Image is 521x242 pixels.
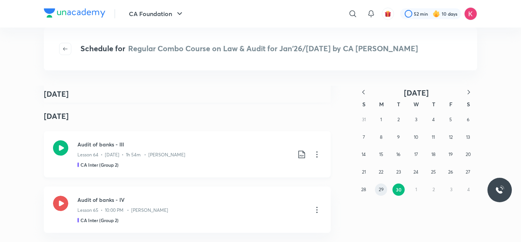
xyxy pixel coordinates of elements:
abbr: Monday [379,101,384,108]
abbr: September 22, 2025 [379,169,383,175]
abbr: Friday [449,101,452,108]
abbr: September 7, 2025 [363,134,365,140]
button: September 5, 2025 [445,114,457,126]
button: September 21, 2025 [358,166,370,178]
abbr: September 21, 2025 [362,169,366,175]
button: September 10, 2025 [410,131,422,143]
abbr: September 25, 2025 [431,169,436,175]
button: September 27, 2025 [462,166,474,178]
span: Regular Combo Course on Law & Audit for Jan'26/[DATE] by CA [PERSON_NAME] [128,43,418,54]
abbr: September 26, 2025 [448,169,453,175]
abbr: September 23, 2025 [396,169,401,175]
button: September 28, 2025 [358,184,370,196]
a: Audit of banks - IIILesson 64 • [DATE] • 1h 54m • [PERSON_NAME]CA Inter (Group 2) [44,131,331,177]
p: Lesson 64 • [DATE] • 1h 54m • [PERSON_NAME] [77,151,185,158]
button: September 19, 2025 [445,148,457,161]
abbr: September 2, 2025 [397,117,400,122]
abbr: September 17, 2025 [414,151,418,157]
button: [DATE] [372,88,460,97]
abbr: September 30, 2025 [396,187,402,193]
abbr: September 14, 2025 [362,151,366,157]
abbr: Thursday [432,101,435,108]
abbr: September 15, 2025 [379,151,383,157]
button: September 23, 2025 [392,166,405,178]
button: September 25, 2025 [427,166,439,178]
span: [DATE] [404,88,429,98]
button: September 13, 2025 [462,131,474,143]
button: September 8, 2025 [375,131,387,143]
abbr: Sunday [362,101,365,108]
button: avatar [382,8,394,20]
img: Company Logo [44,8,105,18]
p: Lesson 65 • 10:00 PM • [PERSON_NAME] [77,207,168,214]
button: September 3, 2025 [410,114,422,126]
abbr: September 5, 2025 [449,117,452,122]
button: September 22, 2025 [375,166,387,178]
abbr: September 3, 2025 [415,117,417,122]
abbr: September 1, 2025 [380,117,382,122]
abbr: September 6, 2025 [467,117,470,122]
button: September 30, 2025 [392,184,405,196]
img: streak [433,10,440,18]
h5: CA Inter (Group 2) [80,217,119,224]
img: Keshav sachdeva [464,7,477,20]
a: Audit of banks - IVLesson 65 • 10:00 PM • [PERSON_NAME]CA Inter (Group 2) [44,187,331,233]
abbr: September 10, 2025 [414,134,418,140]
button: September 14, 2025 [358,148,370,161]
button: September 12, 2025 [445,131,457,143]
abbr: Tuesday [397,101,400,108]
button: September 2, 2025 [392,114,405,126]
button: September 15, 2025 [375,148,387,161]
button: September 17, 2025 [410,148,422,161]
button: September 6, 2025 [462,114,474,126]
abbr: September 16, 2025 [396,151,400,157]
button: September 20, 2025 [462,148,474,161]
button: September 9, 2025 [392,131,405,143]
abbr: September 27, 2025 [466,169,470,175]
h4: Schedule for [80,43,418,55]
button: September 7, 2025 [358,131,370,143]
abbr: September 12, 2025 [449,134,453,140]
h3: Audit of banks - IV [77,196,306,204]
abbr: September 9, 2025 [397,134,400,140]
h5: CA Inter (Group 2) [80,161,119,168]
abbr: September 4, 2025 [432,117,435,122]
abbr: Wednesday [413,101,419,108]
img: avatar [384,10,391,17]
abbr: September 20, 2025 [466,151,471,157]
button: September 26, 2025 [445,166,457,178]
abbr: September 8, 2025 [380,134,383,140]
abbr: Saturday [467,101,470,108]
button: September 18, 2025 [427,148,439,161]
h3: Audit of banks - III [77,140,291,148]
button: September 24, 2025 [410,166,422,178]
abbr: September 13, 2025 [466,134,470,140]
abbr: September 28, 2025 [361,187,366,192]
img: ttu [495,185,504,195]
a: Company Logo [44,8,105,19]
abbr: September 18, 2025 [431,151,436,157]
button: September 16, 2025 [392,148,405,161]
button: September 29, 2025 [375,184,387,196]
abbr: September 24, 2025 [413,169,418,175]
abbr: September 11, 2025 [432,134,435,140]
h4: [DATE] [44,104,331,128]
button: September 1, 2025 [375,114,387,126]
h4: [DATE] [44,88,69,100]
button: CA Foundation [124,6,189,21]
abbr: September 29, 2025 [379,187,384,192]
abbr: September 19, 2025 [449,151,453,157]
button: September 4, 2025 [427,114,439,126]
button: September 11, 2025 [427,131,439,143]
